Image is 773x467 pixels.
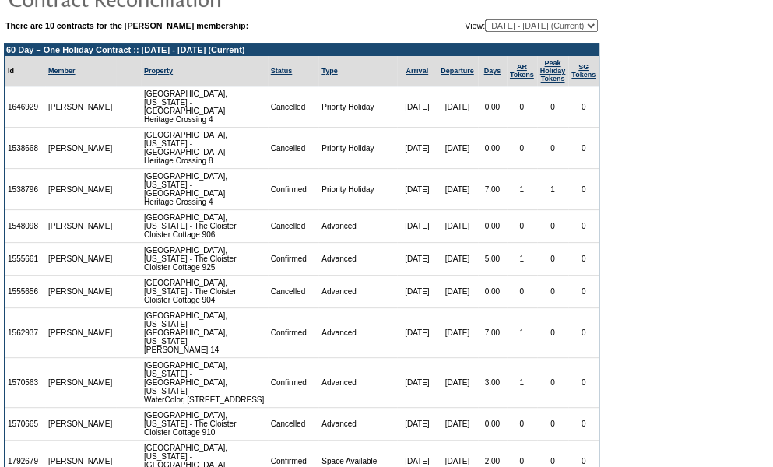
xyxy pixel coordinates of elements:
td: 60 Day – One Holiday Contract :: [DATE] - [DATE] (Current) [5,44,599,56]
td: [PERSON_NAME] [45,210,116,243]
td: Advanced [318,358,397,408]
td: 0 [568,308,599,358]
a: Status [271,67,293,75]
a: Type [321,67,337,75]
td: 0 [537,243,569,276]
td: 0 [568,210,599,243]
td: 0 [568,276,599,308]
a: ARTokens [510,63,534,79]
td: 0 [507,408,537,441]
td: Confirmed [268,358,319,408]
a: Peak HolidayTokens [540,59,566,83]
td: 0 [507,128,537,169]
td: [DATE] [437,308,478,358]
td: 0 [568,408,599,441]
td: [DATE] [397,408,436,441]
td: 0 [568,86,599,128]
td: 1570563 [5,358,45,408]
td: [DATE] [437,276,478,308]
td: Confirmed [268,308,319,358]
td: 7.00 [478,169,507,210]
a: SGTokens [571,63,596,79]
td: Advanced [318,276,397,308]
td: [GEOGRAPHIC_DATA], [US_STATE] - The Cloister Cloister Cottage 910 [141,408,268,441]
td: 1562937 [5,308,45,358]
td: [DATE] [397,308,436,358]
td: 0 [537,128,569,169]
td: 0 [568,358,599,408]
td: [GEOGRAPHIC_DATA], [US_STATE] - The Cloister Cloister Cottage 906 [141,210,268,243]
td: 0 [507,210,537,243]
td: 0 [537,86,569,128]
td: [GEOGRAPHIC_DATA], [US_STATE] - [GEOGRAPHIC_DATA] Heritage Crossing 8 [141,128,268,169]
td: 1548098 [5,210,45,243]
td: [DATE] [397,243,436,276]
td: [DATE] [397,358,436,408]
td: Confirmed [268,243,319,276]
td: Confirmed [268,169,319,210]
td: 0 [568,243,599,276]
td: [PERSON_NAME] [45,243,116,276]
td: 7.00 [478,308,507,358]
td: Priority Holiday [318,128,397,169]
td: [PERSON_NAME] [45,169,116,210]
td: [DATE] [437,408,478,441]
td: 0.00 [478,408,507,441]
td: [DATE] [437,86,478,128]
td: [GEOGRAPHIC_DATA], [US_STATE] - [GEOGRAPHIC_DATA] Heritage Crossing 4 [141,86,268,128]
td: Cancelled [268,86,319,128]
td: 0 [537,308,569,358]
td: 0 [507,276,537,308]
td: 1 [507,358,537,408]
td: [DATE] [437,358,478,408]
td: 0 [568,128,599,169]
td: Cancelled [268,128,319,169]
td: [DATE] [397,128,436,169]
td: [GEOGRAPHIC_DATA], [US_STATE] - [GEOGRAPHIC_DATA], [US_STATE] WaterColor, [STREET_ADDRESS] [141,358,268,408]
td: 0 [537,210,569,243]
td: [DATE] [397,86,436,128]
td: [DATE] [437,243,478,276]
td: [PERSON_NAME] [45,358,116,408]
td: 1 [507,169,537,210]
td: 0 [537,408,569,441]
a: Member [48,67,76,75]
td: [DATE] [437,169,478,210]
td: 1570665 [5,408,45,441]
td: Advanced [318,408,397,441]
td: 1555661 [5,243,45,276]
td: 0 [507,86,537,128]
td: [PERSON_NAME] [45,408,116,441]
td: [PERSON_NAME] [45,276,116,308]
td: [DATE] [397,169,436,210]
td: Cancelled [268,210,319,243]
td: [DATE] [397,276,436,308]
td: 3.00 [478,358,507,408]
td: 1555656 [5,276,45,308]
td: 0 [568,169,599,210]
b: There are 10 contracts for the [PERSON_NAME] membership: [5,21,248,30]
td: Cancelled [268,276,319,308]
td: [DATE] [437,210,478,243]
td: [GEOGRAPHIC_DATA], [US_STATE] - [GEOGRAPHIC_DATA], [US_STATE] [PERSON_NAME] 14 [141,308,268,358]
td: Priority Holiday [318,86,397,128]
td: 1538796 [5,169,45,210]
td: [PERSON_NAME] [45,86,116,128]
td: 5.00 [478,243,507,276]
td: 1 [507,243,537,276]
td: [DATE] [397,210,436,243]
td: 0.00 [478,128,507,169]
td: 1 [507,308,537,358]
td: Advanced [318,243,397,276]
td: Advanced [318,210,397,243]
td: 1 [537,169,569,210]
td: Advanced [318,308,397,358]
td: Id [5,56,45,86]
a: Property [144,67,173,75]
td: 0.00 [478,86,507,128]
td: 0.00 [478,210,507,243]
td: [DATE] [437,128,478,169]
a: Departure [441,67,474,75]
td: [PERSON_NAME] [45,308,116,358]
td: 0 [537,276,569,308]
